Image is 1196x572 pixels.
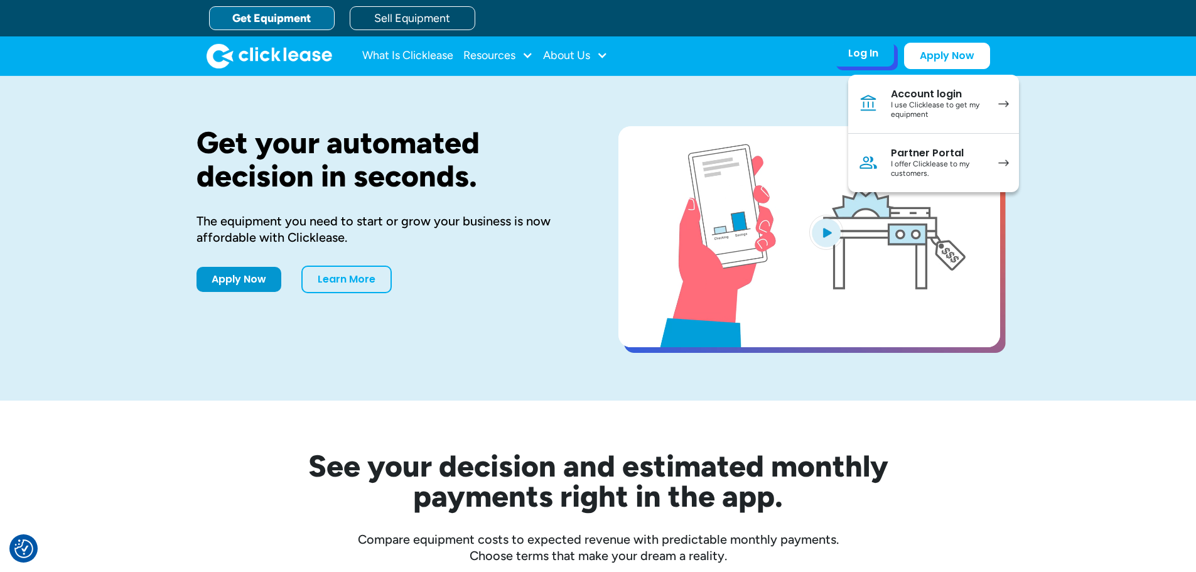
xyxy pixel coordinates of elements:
a: Apply Now [197,267,281,292]
a: Account loginI use Clicklease to get my equipment [848,75,1019,134]
h2: See your decision and estimated monthly payments right in the app. [247,451,950,511]
button: Consent Preferences [14,539,33,558]
a: home [207,43,332,68]
a: Learn More [301,266,392,293]
a: open lightbox [618,126,1000,347]
img: Blue play button logo on a light blue circular background [809,215,843,250]
div: Resources [463,43,533,68]
h1: Get your automated decision in seconds. [197,126,578,193]
a: Apply Now [904,43,990,69]
div: Log In [848,47,878,60]
div: Partner Portal [891,147,986,159]
img: Person icon [858,153,878,173]
div: The equipment you need to start or grow your business is now affordable with Clicklease. [197,213,578,246]
div: I offer Clicklease to my customers. [891,159,986,179]
img: Clicklease logo [207,43,332,68]
a: What Is Clicklease [362,43,453,68]
img: arrow [998,159,1009,166]
img: arrow [998,100,1009,107]
div: Account login [891,88,986,100]
a: Partner PortalI offer Clicklease to my customers. [848,134,1019,192]
div: Compare equipment costs to expected revenue with predictable monthly payments. Choose terms that ... [197,531,1000,564]
nav: Log In [848,75,1019,192]
a: Sell Equipment [350,6,475,30]
div: I use Clicklease to get my equipment [891,100,986,120]
img: Bank icon [858,94,878,114]
img: Revisit consent button [14,539,33,558]
a: Get Equipment [209,6,335,30]
div: About Us [543,43,608,68]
